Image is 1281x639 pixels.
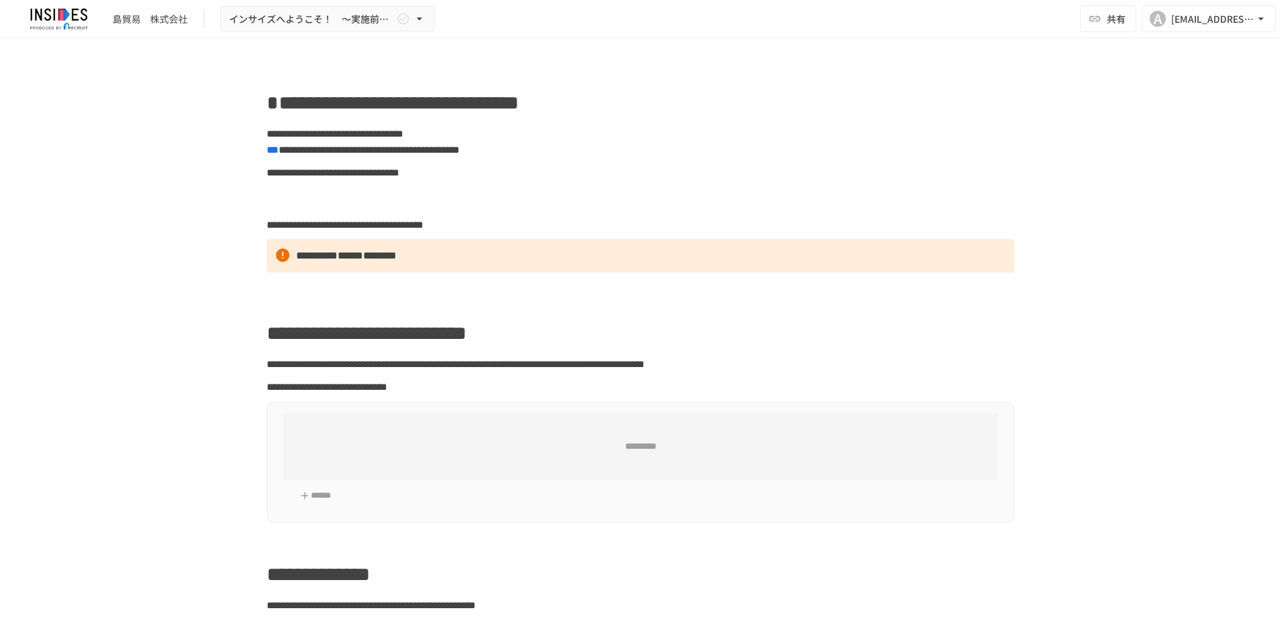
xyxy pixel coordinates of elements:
button: インサイズへようこそ！ ～実施前のご案内～ [220,6,435,32]
div: A [1150,11,1166,27]
div: [EMAIL_ADDRESS][DOMAIN_NAME] [1171,11,1254,27]
button: A[EMAIL_ADDRESS][DOMAIN_NAME] [1142,5,1276,32]
img: JmGSPSkPjKwBq77AtHmwC7bJguQHJlCRQfAXtnx4WuV [16,8,102,29]
span: 共有 [1107,11,1126,26]
button: 共有 [1080,5,1136,32]
span: インサイズへようこそ！ ～実施前のご案内～ [229,11,394,27]
div: 島貿易 株式会社 [113,12,188,26]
